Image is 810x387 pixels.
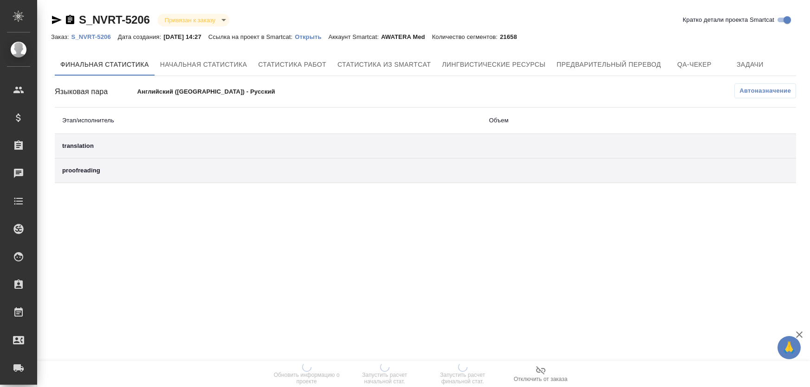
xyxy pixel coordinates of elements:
[672,59,717,70] span: QA-чекер
[295,32,328,40] a: Открыть
[258,59,326,70] span: Статистика работ
[778,336,801,359] button: 🙏
[71,32,117,40] a: S_NVRT-5206
[160,59,247,70] span: Начальная статистика
[60,59,149,70] span: Финальная статистика
[208,33,295,40] p: Ссылка на проект в Smartcat:
[295,33,328,40] p: Открыть
[481,108,701,134] th: Объем
[71,33,117,40] p: S_NVRT-5206
[734,83,796,98] button: Автоназначение
[79,13,150,26] a: S_NVRT-5206
[62,166,474,175] div: proofreading
[51,33,71,40] p: Заказ:
[157,14,229,26] div: Привязан к заказу
[51,14,62,25] button: Скопировать ссылку для ЯМессенджера
[163,33,208,40] p: [DATE] 14:27
[137,87,302,96] p: Английский ([GEOGRAPHIC_DATA]) - Русский
[118,33,163,40] p: Дата создания:
[500,33,524,40] p: 21658
[55,86,137,97] div: Языковая пара
[381,33,432,40] p: AWATERA Med
[557,59,661,70] span: Предварительный перевод
[728,59,772,70] span: Задачи
[781,338,797,357] span: 🙏
[65,14,76,25] button: Скопировать ссылку
[62,141,474,151] div: translation
[432,33,500,40] p: Количество сегментов:
[739,86,791,95] span: Автоназначение
[337,59,431,70] span: Статистика из Smartcat
[55,108,481,134] th: Этап/исполнитель
[329,33,381,40] p: Аккаунт Smartcat:
[162,16,218,24] button: Привязан к заказу
[442,59,545,70] span: Лингвистические ресурсы
[683,15,774,25] span: Кратко детали проекта Smartcat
